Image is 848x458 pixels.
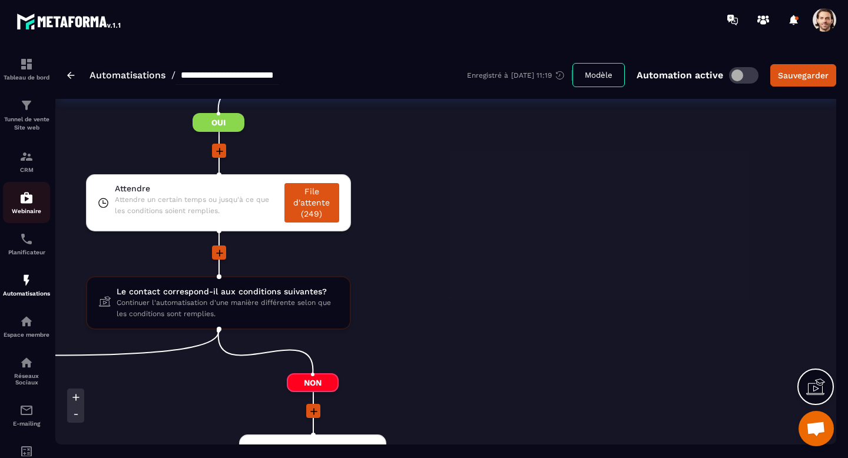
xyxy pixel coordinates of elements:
[3,290,50,297] p: Automatisations
[3,208,50,214] p: Webinaire
[3,347,50,394] a: social-networksocial-networkRéseaux Sociaux
[637,69,723,81] p: Automation active
[572,63,625,87] button: Modèle
[19,273,34,287] img: automations
[19,403,34,417] img: email
[171,69,175,81] span: /
[193,113,244,132] span: Oui
[3,249,50,255] p: Planificateur
[3,394,50,436] a: emailemailE-mailing
[3,89,50,141] a: formationformationTunnel de vente Site web
[3,182,50,223] a: automationsautomationsWebinaire
[3,264,50,306] a: automationsautomationsAutomatisations
[511,71,552,79] p: [DATE] 11:19
[19,314,34,328] img: automations
[467,70,572,81] div: Enregistré à
[770,64,836,87] button: Sauvegarder
[19,191,34,205] img: automations
[3,223,50,264] a: schedulerschedulerPlanificateur
[3,420,50,427] p: E-mailing
[3,48,50,89] a: formationformationTableau de bord
[287,373,339,392] span: Non
[117,297,338,320] span: Continuer l'automatisation d'une manière différente selon que les conditions sont remplies.
[3,74,50,81] p: Tableau de bord
[115,183,279,194] span: Attendre
[3,306,50,347] a: automationsautomationsEspace membre
[115,194,279,217] span: Attendre un certain temps ou jusqu'à ce que les conditions soient remplies.
[778,69,829,81] div: Sauvegarder
[799,411,834,446] a: Ouvrir le chat
[90,69,165,81] a: Automatisations
[3,373,50,386] p: Réseaux Sociaux
[19,356,34,370] img: social-network
[19,150,34,164] img: formation
[3,167,50,173] p: CRM
[67,72,75,79] img: arrow
[3,331,50,338] p: Espace membre
[19,57,34,71] img: formation
[19,98,34,112] img: formation
[3,141,50,182] a: formationformationCRM
[3,115,50,132] p: Tunnel de vente Site web
[16,11,122,32] img: logo
[19,232,34,246] img: scheduler
[284,183,339,223] a: File d'attente (249)
[117,286,338,297] span: Le contact correspond-il aux conditions suivantes?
